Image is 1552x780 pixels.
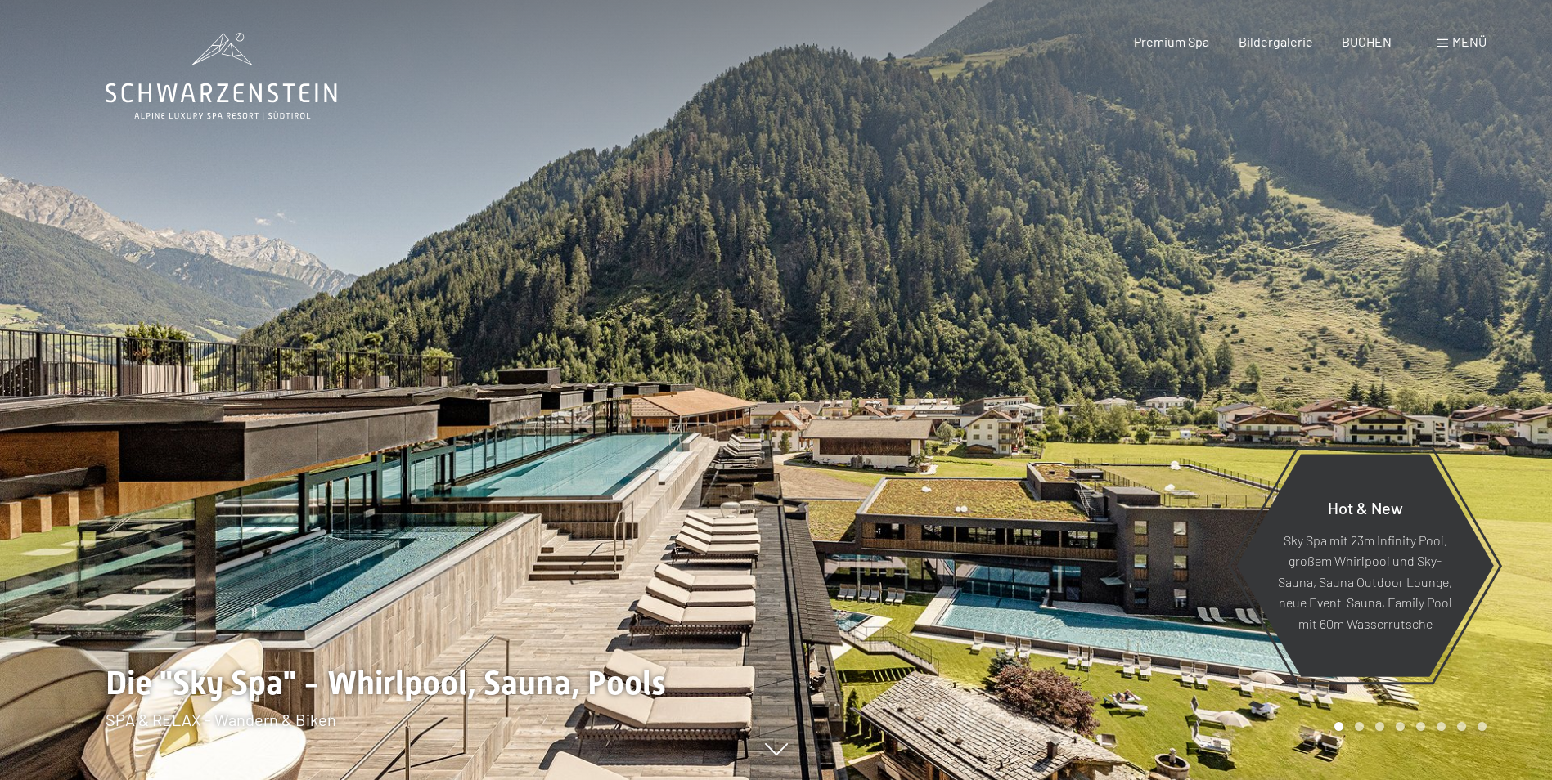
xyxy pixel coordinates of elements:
a: Hot & New Sky Spa mit 23m Infinity Pool, großem Whirlpool und Sky-Sauna, Sauna Outdoor Lounge, ne... [1235,453,1495,678]
p: Sky Spa mit 23m Infinity Pool, großem Whirlpool und Sky-Sauna, Sauna Outdoor Lounge, neue Event-S... [1276,529,1454,634]
span: Menü [1452,34,1487,49]
a: BUCHEN [1342,34,1392,49]
div: Carousel Page 6 [1437,722,1446,731]
a: Premium Spa [1134,34,1209,49]
div: Carousel Page 4 [1396,722,1405,731]
div: Carousel Page 1 (Current Slide) [1334,722,1343,731]
div: Carousel Pagination [1329,722,1487,731]
a: Bildergalerie [1239,34,1313,49]
div: Carousel Page 7 [1457,722,1466,731]
div: Carousel Page 8 [1478,722,1487,731]
div: Carousel Page 3 [1375,722,1384,731]
span: Hot & New [1328,497,1403,517]
div: Carousel Page 2 [1355,722,1364,731]
div: Carousel Page 5 [1416,722,1425,731]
